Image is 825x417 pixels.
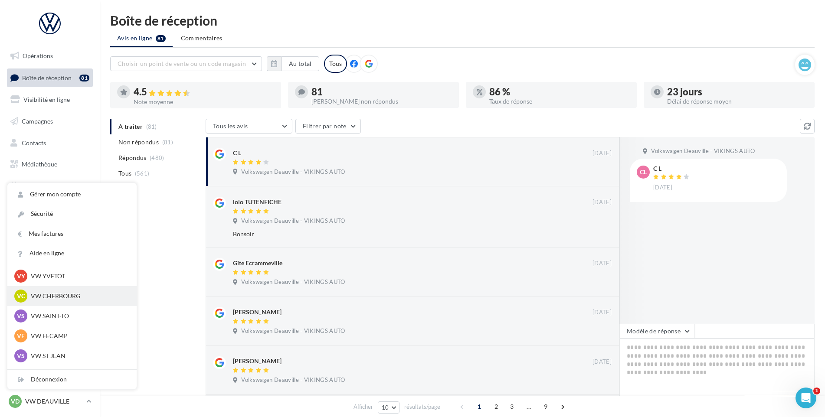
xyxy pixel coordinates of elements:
div: C L [233,149,241,157]
span: [DATE] [593,150,612,157]
a: Contacts [5,134,95,152]
a: PLV et print personnalisable [5,199,95,224]
div: C L [653,166,691,172]
p: VW DEAUVILLE [25,397,83,406]
a: Sécurité [7,204,137,224]
p: VW CHERBOURG [31,292,126,300]
button: Filtrer par note [295,119,361,134]
span: Tous [118,169,131,178]
p: VW YVETOT [31,272,126,280]
span: VC [17,292,25,300]
span: 1 [472,400,486,414]
span: (480) [150,154,164,161]
span: Volkswagen Deauville - VIKINGS AUTO [241,168,345,176]
div: [PERSON_NAME] [233,308,282,316]
span: [DATE] [593,309,612,316]
div: Délai de réponse moyen [667,98,808,104]
span: VD [11,397,20,406]
a: Calendrier [5,177,95,195]
span: 10 [382,404,389,411]
button: Au total [282,56,319,71]
span: Choisir un point de vente ou un code magasin [118,60,246,67]
span: Volkswagen Deauville - VIKINGS AUTO [241,376,345,384]
span: Afficher [354,403,373,411]
span: Opérations [23,52,53,59]
button: Au total [267,56,319,71]
a: Gérer mon compte [7,185,137,204]
a: Campagnes [5,112,95,130]
span: CL [640,168,647,176]
span: Non répondus [118,138,159,147]
div: [PERSON_NAME] non répondus [311,98,452,104]
span: 3 [505,400,519,414]
div: 86 % [489,87,630,97]
button: Tous les avis [206,119,292,134]
span: [DATE] [653,184,672,192]
span: VS [17,312,25,320]
span: VF [17,332,25,340]
span: (561) [135,170,150,177]
span: Tous les avis [213,122,248,130]
a: Boîte de réception81 [5,68,95,87]
a: Mes factures [7,224,137,244]
span: Campagnes [22,117,53,125]
button: Choisir un point de vente ou un code magasin [110,56,262,71]
span: 1 [813,388,820,394]
div: 81 [311,87,452,97]
span: Volkswagen Deauville - VIKINGS AUTO [241,217,345,225]
span: Volkswagen Deauville - VIKINGS AUTO [241,327,345,335]
button: 10 [378,401,400,414]
a: Opérations [5,47,95,65]
div: Taux de réponse [489,98,630,104]
span: résultats/page [404,403,440,411]
span: [DATE] [593,199,612,206]
div: Gite Ecrammeville [233,259,282,267]
span: ... [522,400,536,414]
div: Note moyenne [134,99,274,105]
div: 23 jours [667,87,808,97]
span: Volkswagen Deauville - VIKINGS AUTO [241,278,345,286]
p: VW SAINT-LO [31,312,126,320]
span: Visibilité en ligne [23,96,70,103]
div: 81 [79,75,89,81]
div: lolo TUTENFICHE [233,198,282,206]
p: VW ST JEAN [31,352,126,360]
div: Boîte de réception [110,14,815,27]
span: Calendrier [22,182,51,189]
span: VS [17,352,25,360]
a: Médiathèque [5,155,95,173]
iframe: Intercom live chat [796,388,816,408]
span: [DATE] [593,358,612,366]
a: VD VW DEAUVILLE [7,393,93,410]
div: Bonsoir [233,230,555,238]
span: Volkswagen Deauville - VIKINGS AUTO [651,147,755,155]
div: [PERSON_NAME] [233,357,282,365]
span: [DATE] [593,260,612,267]
span: (81) [162,139,173,146]
div: 4.5 [134,87,274,97]
span: Médiathèque [22,160,57,168]
span: 9 [539,400,553,414]
span: Répondus [118,153,147,162]
a: Campagnes DataOnDemand [5,227,95,253]
span: 2 [489,400,503,414]
div: Tous [324,55,347,73]
a: Visibilité en ligne [5,91,95,109]
p: VW FECAMP [31,332,126,340]
span: Boîte de réception [22,74,72,81]
span: VY [17,272,25,280]
span: Contacts [22,139,46,146]
a: Aide en ligne [7,244,137,263]
div: Déconnexion [7,370,137,389]
button: Modèle de réponse [619,324,695,339]
span: Commentaires [181,34,223,42]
